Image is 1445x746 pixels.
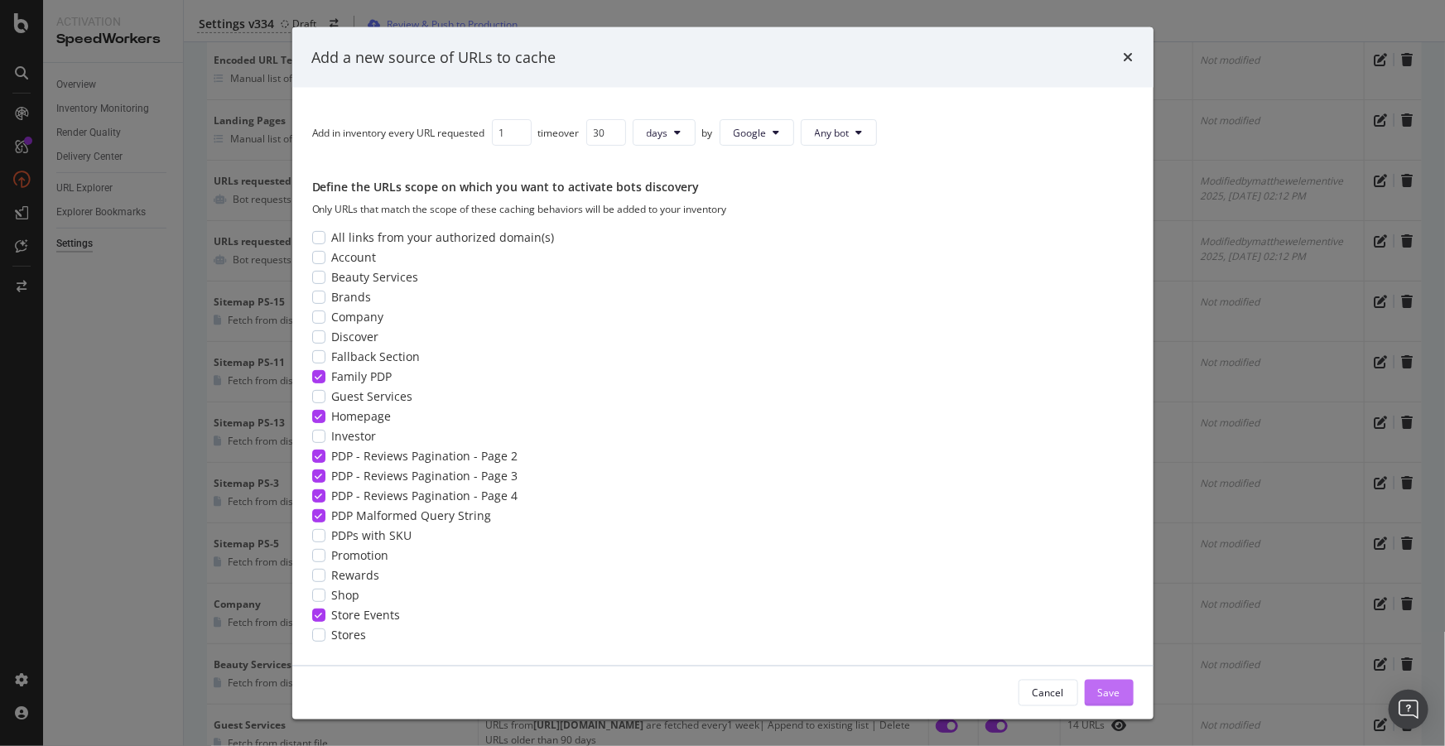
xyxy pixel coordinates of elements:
button: Any bot [801,119,877,146]
span: Fallback Section [332,349,421,365]
span: Company [332,309,384,325]
span: Guest Services [332,388,413,405]
div: Save [1098,686,1120,700]
div: Add a new source of URLs to cache [312,46,556,68]
span: Discover [332,329,379,345]
span: Store Events [332,607,401,623]
div: Open Intercom Messenger [1389,690,1428,729]
span: PDP - Reviews Pagination - Page 2 [332,448,518,464]
span: Promotion [332,547,389,564]
button: Cancel [1019,680,1078,706]
button: Google [720,119,794,146]
span: days [647,125,668,139]
div: modal [292,26,1154,720]
button: Save [1085,680,1134,706]
div: Define the URLs scope on which you want to activate bots discovery [312,179,1134,195]
span: Beauty Services [332,269,419,286]
span: Investor [332,428,377,445]
div: Only URLs that match the scope of these caching behaviors will be added to your inventory [312,202,1134,216]
span: PDP - Reviews Pagination - Page 4 [332,488,518,504]
span: Shop [332,587,360,604]
span: Brands [332,289,372,306]
span: All links from your authorized domain(s) [332,229,555,246]
span: Stores [332,627,367,643]
div: Cancel [1033,686,1064,700]
span: PDP - Reviews Pagination - Page 3 [332,468,518,484]
span: PDP Malformed Query String [332,508,492,524]
span: PDPs with SKU [332,527,412,544]
div: Add in inventory every URL requested [312,125,485,139]
span: Account [332,249,377,266]
span: Any bot [815,125,850,139]
button: days [633,119,696,146]
span: Google [734,125,767,139]
div: by [702,125,713,139]
span: Family PDP [332,368,393,385]
span: Homepage [332,408,392,425]
div: time over [538,125,580,139]
span: Rewards [332,567,380,584]
div: times [1124,46,1134,68]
